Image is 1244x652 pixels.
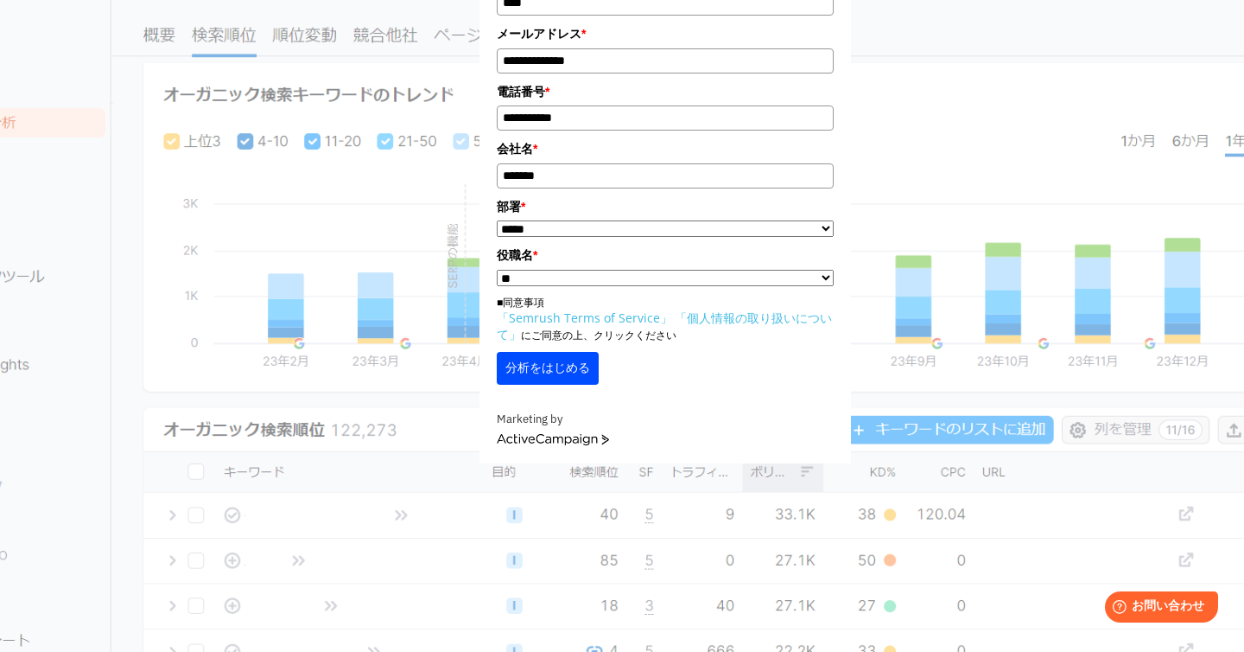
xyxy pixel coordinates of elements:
p: ■同意事項 にご同意の上、クリックください [497,295,834,343]
a: 「個人情報の取り扱いについて」 [497,310,832,342]
label: メールアドレス [497,24,834,43]
iframe: Help widget launcher [1090,585,1225,633]
button: 分析をはじめる [497,352,599,385]
div: Marketing by [497,411,834,429]
label: 役職名 [497,246,834,265]
label: 電話番号 [497,82,834,101]
label: 部署 [497,197,834,216]
label: 会社名 [497,139,834,158]
a: 「Semrush Terms of Service」 [497,310,672,326]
